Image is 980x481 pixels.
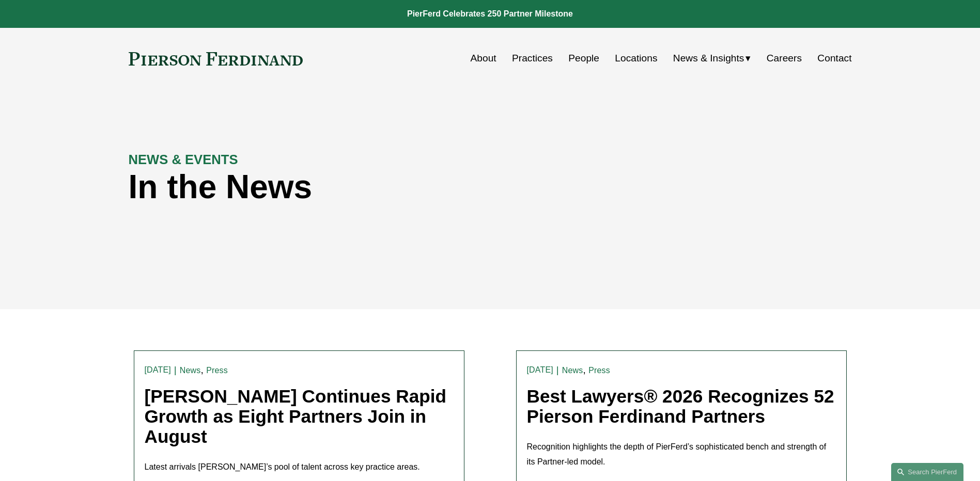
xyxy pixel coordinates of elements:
[527,386,834,426] a: Best Lawyers® 2026 Recognizes 52 Pierson Ferdinand Partners
[673,50,744,68] span: News & Insights
[568,49,599,68] a: People
[145,366,171,374] time: [DATE]
[583,364,585,375] span: ,
[180,366,201,375] a: News
[562,366,583,375] a: News
[673,49,751,68] a: folder dropdown
[471,49,496,68] a: About
[145,460,454,475] p: Latest arrivals [PERSON_NAME]’s pool of talent across key practice areas.
[767,49,802,68] a: Careers
[588,366,610,375] a: Press
[891,463,963,481] a: Search this site
[145,386,447,446] a: [PERSON_NAME] Continues Rapid Growth as Eight Partners Join in August
[615,49,657,68] a: Locations
[200,364,203,375] span: ,
[527,440,836,470] p: Recognition highlights the depth of PierFerd’s sophisticated bench and strength of its Partner-le...
[129,168,671,206] h1: In the News
[527,366,553,374] time: [DATE]
[206,366,228,375] a: Press
[129,152,238,167] strong: NEWS & EVENTS
[512,49,553,68] a: Practices
[817,49,851,68] a: Contact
